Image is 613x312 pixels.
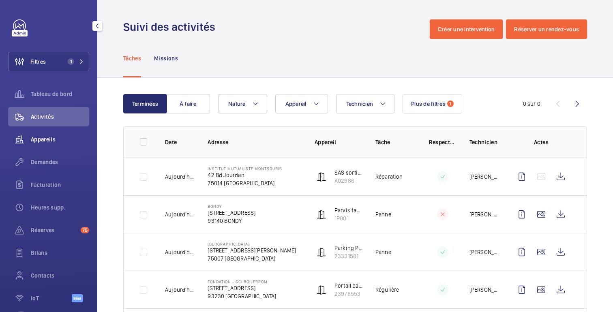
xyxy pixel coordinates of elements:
[228,100,246,107] font: Nature
[123,94,167,113] button: Terminées
[334,207,436,214] font: Parvis face ligne de [GEOGRAPHIC_DATA]
[334,291,360,297] font: 23978553
[208,293,276,299] font: 93230 [GEOGRAPHIC_DATA]
[334,253,358,259] font: 23331581
[469,249,510,255] font: [PERSON_NAME]
[275,94,328,113] button: Appareil
[534,139,549,145] font: Actes
[180,100,196,107] font: À faire
[208,166,282,171] font: Institut Mutualiste Montsouris
[469,211,510,218] font: [PERSON_NAME]
[375,211,391,218] font: Panne
[31,272,55,279] font: Contacts
[165,211,195,218] font: Aujourd'hui
[165,249,195,255] font: Aujourd'hui
[31,295,39,301] font: IoT
[123,55,141,62] font: Tâches
[506,19,587,39] button: Réserver un rendez-vous
[317,172,326,182] img: automatic_door.svg
[514,26,579,32] font: Réserver un rendez-vous
[523,100,540,107] font: 0 sur 0
[208,255,275,262] font: 75007 [GEOGRAPHIC_DATA]
[70,59,72,64] font: 1
[430,19,503,39] button: Créer une intervention
[218,94,267,113] button: Nature
[166,94,210,113] button: À faire
[82,227,88,233] font: 75
[469,286,510,293] font: [PERSON_NAME]
[375,173,403,180] font: Réparation
[334,282,386,289] font: Portail battant sortie
[208,180,274,186] font: 75014 [GEOGRAPHIC_DATA]
[334,169,504,176] font: SAS sortie extérieure - Record DSTA 20 - Coulissante vitrée 2 portes
[285,100,306,107] font: Appareil
[317,247,326,257] img: automatic_door.svg
[208,209,255,216] font: [STREET_ADDRESS]
[346,100,373,107] font: Technicien
[208,279,268,284] font: Fondation - SCI BOILERROM
[375,249,391,255] font: Panne
[208,139,228,145] font: Adresse
[73,296,81,301] font: Bêta
[31,204,66,211] font: Heures supp.
[403,94,462,113] button: Plus de filtres1
[375,139,390,145] font: Tâche
[317,209,326,219] img: automatic_door.svg
[449,101,451,107] font: 1
[208,285,255,291] font: [STREET_ADDRESS]
[208,247,296,254] font: [STREET_ADDRESS][PERSON_NAME]
[165,139,177,145] font: Date
[132,100,158,107] font: Terminées
[208,241,250,246] font: [GEOGRAPHIC_DATA]
[31,182,61,188] font: Facturation
[317,285,326,295] img: automatic_door.svg
[123,20,215,34] font: Suivi des activités
[208,204,222,209] font: Bondy
[31,250,47,256] font: Bilans
[336,94,395,113] button: Technicien
[469,173,510,180] font: [PERSON_NAME]
[165,286,195,293] font: Aujourd'hui
[334,177,354,184] font: A02986
[411,100,446,107] font: Plus de filtres
[438,26,495,32] font: Créer une intervention
[31,227,55,233] font: Réserves
[30,58,46,65] font: Filtres
[334,215,349,222] font: 1P001
[31,113,54,120] font: Activités
[8,52,89,71] button: Filtres1
[31,159,58,165] font: Demandes
[375,286,399,293] font: Régulière
[334,245,401,251] font: Parking Porte Sectionnelle
[165,173,195,180] font: Aujourd'hui
[315,139,337,145] font: Appareil
[429,139,476,145] font: Respecter le délai
[31,91,72,97] font: Tableau de bord
[208,218,242,224] font: 93140 BONDY
[31,136,56,143] font: Appareils
[469,139,498,145] font: Technicien
[154,55,178,62] font: Missions
[208,172,244,178] font: 42 Bd Jourdan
